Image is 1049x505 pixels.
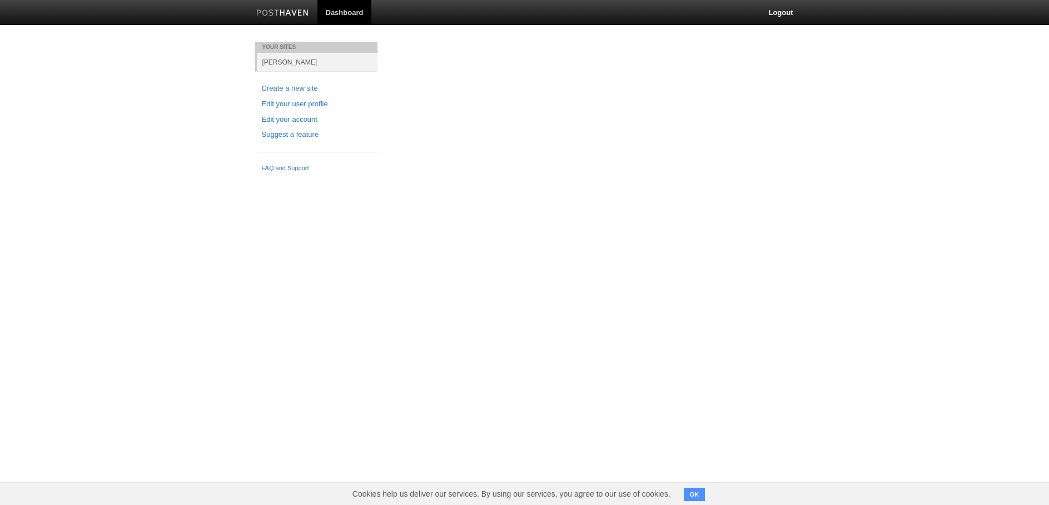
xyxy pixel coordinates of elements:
[341,483,682,505] span: Cookies help us deliver our services. By using our services, you agree to our use of cookies.
[256,9,309,18] img: Posthaven-bar
[262,98,371,110] a: Edit your user profile
[255,42,377,53] li: Your Sites
[684,488,705,501] button: OK
[257,53,377,71] a: [PERSON_NAME]
[262,129,371,141] a: Suggest a feature
[262,114,371,126] a: Edit your account
[262,83,371,95] a: Create a new site
[262,164,371,174] a: FAQ and Support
